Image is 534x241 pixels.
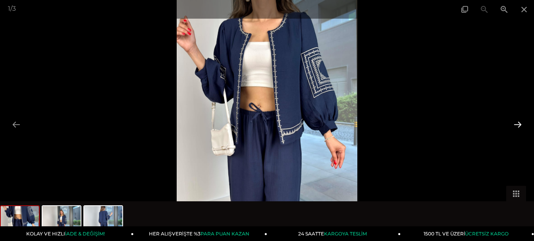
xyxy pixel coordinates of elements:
img: esseyin-takim-25y374-39e-4a.jpg [42,206,81,236]
a: 1500 TL VE ÜZERİÜCRETSİZ KARGO [401,226,534,241]
a: KOLAY VE HIZLIİADE & DEĞİŞİM! [0,226,134,241]
span: 1 [8,5,10,12]
span: KARGOYA TESLİM [324,231,367,237]
span: ÜCRETSİZ KARGO [465,231,508,237]
span: 3 [12,5,16,12]
button: Toggle thumbnails [506,186,526,201]
img: esseyin-takim-25y374-8d1-a1.jpg [1,206,39,236]
span: İADE & DEĞİŞİM! [65,231,105,237]
a: 24 SAATTEKARGOYA TESLİM [267,226,401,241]
span: PARA PUAN KAZAN [200,231,249,237]
img: esseyin-takim-25y374-6e6fcd.jpg [84,206,122,236]
a: HER ALIŞVERİŞTE %3PARA PUAN KAZAN [134,226,267,241]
